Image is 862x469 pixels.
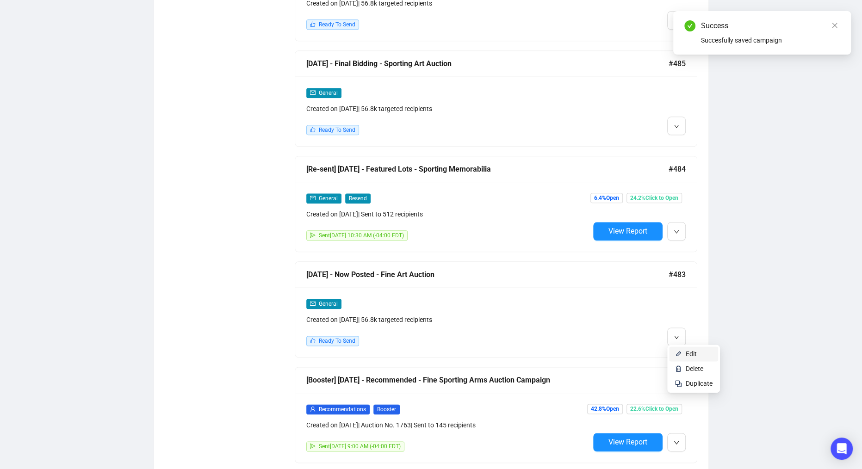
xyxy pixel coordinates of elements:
[319,195,338,202] span: General
[319,301,338,307] span: General
[373,404,400,414] span: Booster
[674,440,679,445] span: down
[319,232,404,239] span: Sent [DATE] 10:30 AM (-04:00 EDT)
[686,350,697,358] span: Edit
[626,193,682,203] span: 24.2% Click to Open
[608,227,647,235] span: View Report
[675,365,682,372] img: svg+xml;base64,PHN2ZyB4bWxucz0iaHR0cDovL3d3dy53My5vcmcvMjAwMC9zdmciIHhtbG5zOnhsaW5rPSJodHRwOi8vd3...
[686,365,703,372] span: Delete
[310,127,316,132] span: like
[608,438,647,446] span: View Report
[669,58,686,69] span: #485
[319,21,355,28] span: Ready To Send
[319,338,355,344] span: Ready To Send
[306,315,589,325] div: Created on [DATE] | 56.8k targeted recipients
[701,20,840,31] div: Success
[626,404,682,414] span: 22.6% Click to Open
[310,406,316,412] span: user
[310,195,316,201] span: mail
[669,163,686,175] span: #484
[701,35,840,45] div: Succesfully saved campaign
[306,374,669,386] div: [Booster] [DATE] - Recommended - Fine Sporting Arms Auction Campaign
[319,443,401,450] span: Sent [DATE] 9:00 AM (-04:00 EDT)
[295,50,697,147] a: [DATE] - Final Bidding - Sporting Art Auction#485mailGeneralCreated on [DATE]| 56.8k targeted rec...
[684,20,695,31] span: check-circle
[310,21,316,27] span: like
[310,232,316,238] span: send
[593,433,663,451] button: View Report
[306,104,589,114] div: Created on [DATE] | 56.8k targeted recipients
[590,193,623,203] span: 6.4% Open
[675,380,682,387] img: svg+xml;base64,PHN2ZyB4bWxucz0iaHR0cDovL3d3dy53My5vcmcvMjAwMC9zdmciIHdpZHRoPSIyNCIgaGVpZ2h0PSIyNC...
[831,22,838,29] span: close
[295,156,697,252] a: [Re-sent] [DATE] - Featured Lots - Sporting Memorabilia#484mailGeneralResendCreated on [DATE]| Se...
[310,90,316,95] span: mail
[830,20,840,31] a: Close
[674,229,679,234] span: down
[306,420,589,430] div: Created on [DATE] | Auction No. 1763 | Sent to 145 recipients
[306,209,589,219] div: Created on [DATE] | Sent to 512 recipients
[319,90,338,96] span: General
[319,127,355,133] span: Ready To Send
[345,193,371,204] span: Resend
[310,301,316,306] span: mail
[310,338,316,343] span: like
[593,222,663,241] button: View Report
[306,163,669,175] div: [Re-sent] [DATE] - Featured Lots - Sporting Memorabilia
[669,269,686,280] span: #483
[675,350,682,358] img: svg+xml;base64,PHN2ZyB4bWxucz0iaHR0cDovL3d3dy53My5vcmcvMjAwMC9zdmciIHhtbG5zOnhsaW5rPSJodHRwOi8vd3...
[295,367,697,463] a: [Booster] [DATE] - Recommended - Fine Sporting Arms Auction Campaign#482userRecommendationsBooste...
[686,380,713,387] span: Duplicate
[306,269,669,280] div: [DATE] - Now Posted - Fine Art Auction
[310,443,316,449] span: send
[295,261,697,358] a: [DATE] - Now Posted - Fine Art Auction#483mailGeneralCreated on [DATE]| 56.8k targeted recipients...
[674,123,679,129] span: down
[674,334,679,340] span: down
[319,406,366,413] span: Recommendations
[831,438,853,460] div: Open Intercom Messenger
[587,404,623,414] span: 42.8% Open
[306,58,669,69] div: [DATE] - Final Bidding - Sporting Art Auction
